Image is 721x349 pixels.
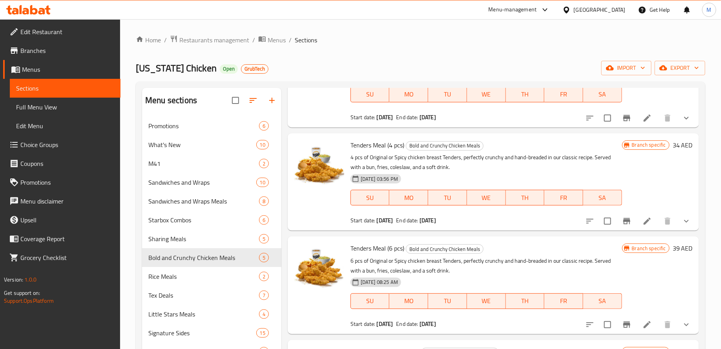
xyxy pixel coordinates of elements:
div: Little Stars Meals4 [142,305,281,324]
span: [DATE] 08:25 AM [358,278,401,286]
span: FR [548,192,580,204]
span: 10 [257,179,268,186]
span: MO [392,295,425,307]
span: Little Stars Meals [148,309,259,319]
span: Select to update [599,110,616,126]
div: items [259,234,269,244]
button: show more [677,109,696,127]
div: items [259,309,269,319]
a: Menus [258,35,286,45]
span: Promotions [20,178,114,187]
span: 6 [259,122,268,130]
button: TH [506,87,545,102]
span: Open [220,65,238,72]
nav: breadcrumb [136,35,705,45]
span: Select to update [599,316,616,333]
span: Get support on: [4,288,40,298]
button: SU [350,293,390,309]
span: TH [509,89,542,100]
div: What's New10 [142,135,281,154]
span: Branch specific [629,245,669,252]
button: show more [677,315,696,334]
div: Sandwiches and Wraps [148,178,256,187]
a: Coverage Report [3,229,120,248]
div: items [259,253,269,262]
span: FR [548,295,580,307]
button: WE [467,293,506,309]
button: sort-choices [580,109,599,127]
div: Bold and Crunchy Chicken Meals5 [142,248,281,267]
span: Full Menu View [16,102,114,112]
div: items [256,140,269,149]
span: Sandwiches and Wraps Meals [148,196,259,206]
button: WE [467,87,506,102]
button: FR [544,87,583,102]
svg: Show Choices [682,216,691,226]
span: Select to update [599,213,616,229]
span: WE [470,89,503,100]
span: Tenders Meal (4 pcs) [350,139,404,151]
div: Tex Deals [148,291,259,300]
div: Menu-management [489,5,537,15]
a: Promotions [3,173,120,192]
div: Bold and Crunchy Chicken Meals [406,244,484,254]
span: 15 [257,329,268,337]
b: [DATE] [420,112,436,122]
span: M41 [148,159,259,168]
div: items [259,272,269,281]
div: Sharing Meals [148,234,259,244]
a: Grocery Checklist [3,248,120,267]
button: TH [506,190,545,205]
button: Branch-specific-item [617,315,636,334]
div: Signature Sides15 [142,324,281,342]
div: [GEOGRAPHIC_DATA] [574,5,626,14]
div: Sharing Meals5 [142,229,281,248]
span: M [707,5,712,14]
span: MO [392,89,425,100]
button: WE [467,190,506,205]
span: Choice Groups [20,140,114,149]
a: Sections [10,79,120,98]
div: Open [220,64,238,74]
span: Edit Menu [16,121,114,131]
img: Tenders Meal (4 pcs) [294,140,344,190]
h6: 39 AED [673,243,693,254]
span: Coverage Report [20,234,114,244]
button: show more [677,212,696,231]
b: [DATE] [377,112,393,122]
div: Promotions6 [142,116,281,135]
span: What's New [148,140,256,149]
span: Bold and Crunchy Chicken Meals [148,253,259,262]
b: [DATE] [420,215,436,225]
span: 2 [259,273,268,280]
span: 10 [257,141,268,149]
button: import [601,61,652,75]
span: Start date: [350,215,376,225]
span: TH [509,295,542,307]
span: Sort sections [244,91,263,110]
button: SA [583,87,622,102]
button: TU [428,293,467,309]
button: export [655,61,705,75]
button: FR [544,293,583,309]
span: TH [509,192,542,204]
span: End date: [396,319,418,329]
span: export [661,63,699,73]
span: [DATE] 03:56 PM [358,175,401,183]
span: SA [586,89,619,100]
button: delete [658,315,677,334]
span: TU [431,89,464,100]
li: / [252,35,255,45]
span: Upsell [20,215,114,225]
span: Menus [268,35,286,45]
li: / [289,35,292,45]
button: MO [389,293,428,309]
span: Sections [295,35,317,45]
span: 1.0.0 [24,274,37,285]
button: MO [389,87,428,102]
span: Promotions [148,121,259,131]
span: MO [392,192,425,204]
span: WE [470,192,503,204]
